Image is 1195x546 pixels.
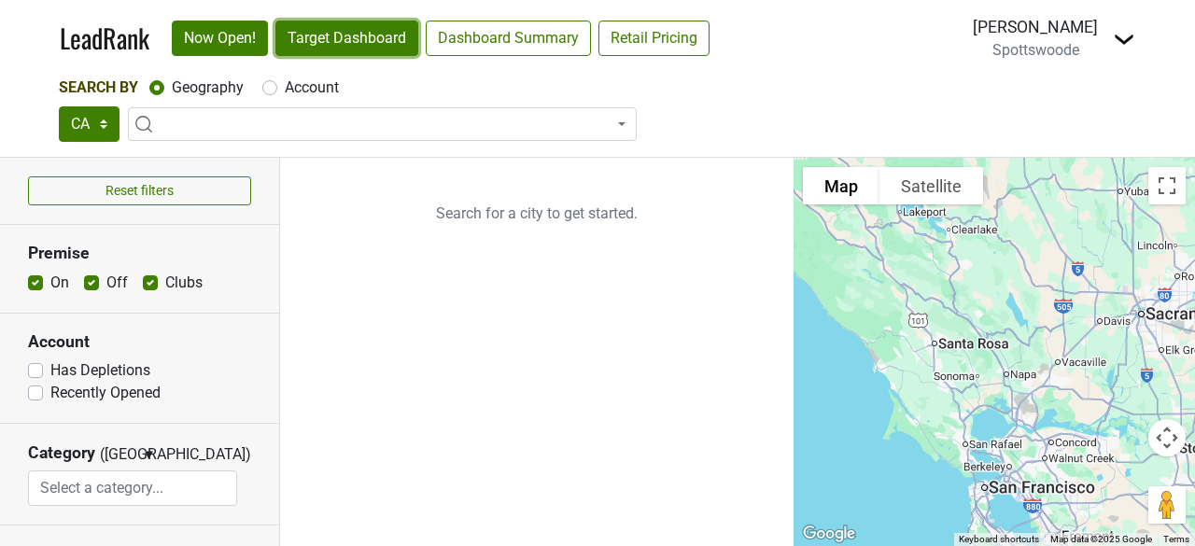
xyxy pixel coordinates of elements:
a: Terms (opens in new tab) [1163,534,1189,544]
a: Dashboard Summary [426,21,591,56]
h3: Category [28,443,95,463]
label: Clubs [165,272,203,294]
a: Retail Pricing [598,21,710,56]
p: Search for a city to get started. [280,158,794,270]
span: Spottswoode [992,41,1079,59]
h3: Account [28,332,251,352]
a: LeadRank [60,19,149,58]
button: Map camera controls [1148,419,1186,456]
label: On [50,272,69,294]
h3: Premise [28,244,251,263]
label: Geography [172,77,244,99]
label: Off [106,272,128,294]
button: Keyboard shortcuts [959,533,1039,546]
img: Google [798,522,860,546]
img: Dropdown Menu [1113,28,1135,50]
input: Select a category... [29,470,236,506]
label: Recently Opened [50,382,161,404]
label: Account [285,77,339,99]
button: Drag Pegman onto the map to open Street View [1148,486,1186,524]
span: ([GEOGRAPHIC_DATA]) [100,443,137,470]
label: Has Depletions [50,359,150,382]
span: Map data ©2025 Google [1050,534,1152,544]
button: Toggle fullscreen view [1148,167,1186,204]
button: Show street map [803,167,879,204]
a: Open this area in Google Maps (opens a new window) [798,522,860,546]
span: ▼ [142,446,156,463]
a: Target Dashboard [275,21,418,56]
button: Reset filters [28,176,251,205]
div: [PERSON_NAME] [973,15,1098,39]
span: Search By [59,78,138,96]
a: Now Open! [172,21,268,56]
button: Show satellite imagery [879,167,983,204]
